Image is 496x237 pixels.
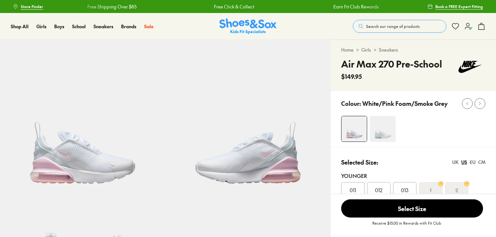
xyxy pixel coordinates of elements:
[341,199,483,218] button: Select Size
[461,159,467,166] div: US
[11,23,29,30] a: Shop All
[72,23,86,30] a: School
[401,186,408,194] span: 013
[332,3,378,10] a: Earn Fit Club Rewards
[366,23,420,29] span: Search our range of products
[341,158,378,167] p: Selected Size:
[341,116,367,142] img: 4-533781_1
[21,4,43,9] span: Store Finder
[213,3,253,10] a: Free Click & Collect
[452,159,459,166] div: UK
[36,23,46,30] a: Girls
[13,1,43,12] a: Store Finder
[435,4,483,9] span: Book a FREE Expert Fitting
[478,159,486,166] div: CM
[86,3,136,10] a: Free Shipping Over $85
[93,23,113,30] a: Sneakers
[430,186,431,194] s: 1
[362,99,448,108] p: White/Pink Foam/Smoke Grey
[54,23,64,30] a: Boys
[341,57,442,71] h4: Air Max 270 Pre-School
[428,1,483,12] a: Book a FREE Expert Fitting
[470,159,476,166] div: EU
[144,23,154,30] a: Sale
[341,46,353,53] a: Home
[341,46,486,53] div: > >
[341,72,362,81] span: $149.95
[219,19,277,34] a: Shoes & Sox
[341,99,361,108] p: Colour:
[350,186,356,194] span: 011
[370,116,396,142] img: 4-321614_1
[219,19,277,34] img: SNS_Logo_Responsive.svg
[379,46,398,53] a: Sneakers
[375,186,382,194] span: 012
[121,23,136,30] a: Brands
[353,20,446,33] button: Search our range of products
[165,40,330,205] img: 5-533782_1
[341,172,486,180] div: Younger
[455,186,458,194] s: 2
[361,46,371,53] a: Girls
[454,57,486,77] img: Vendor logo
[372,220,441,232] p: Receive $15.00 in Rewards with Fit Club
